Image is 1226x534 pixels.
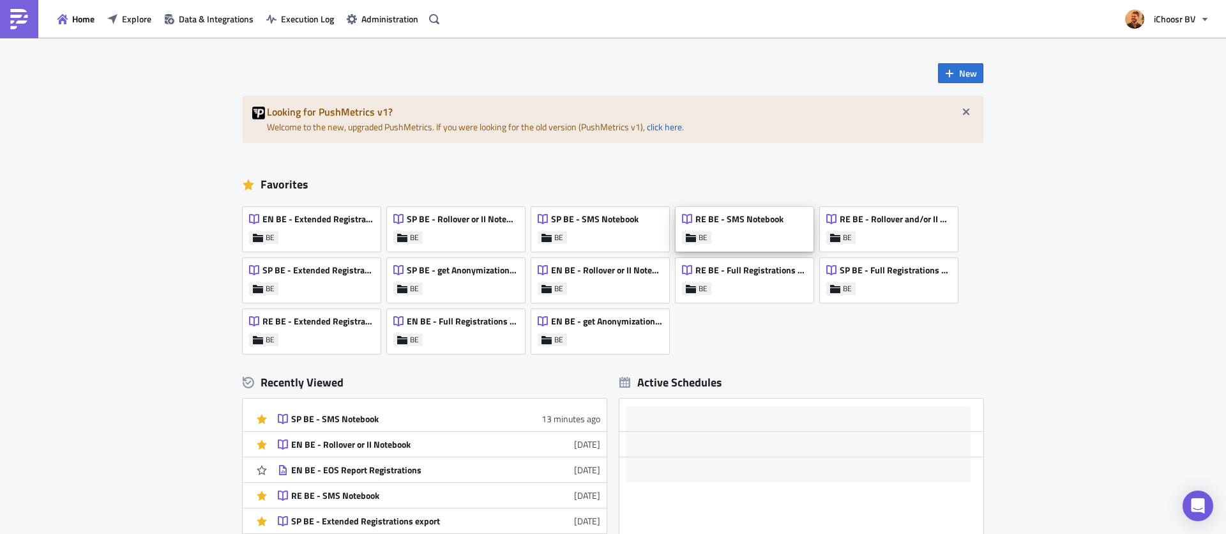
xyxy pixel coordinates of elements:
span: Administration [361,12,418,26]
span: SP BE - Full Registrations export for project/community [840,264,951,276]
button: Administration [340,9,425,29]
a: RE BE - Rollover and/or II NotebookBE [820,201,964,252]
div: EN BE - EOS Report Registrations [291,464,515,476]
a: RE BE - SMS NotebookBE [676,201,820,252]
span: EN BE - Full Registrations export for project/community [407,316,518,327]
a: RE BE - SMS Notebook[DATE] [278,483,600,508]
a: EN BE - get Anonymization listBE [531,303,676,354]
a: EN BE - Rollover or II NotebookBE [531,252,676,303]
a: EN BE - Full Registrations export for project/communityBE [387,303,531,354]
button: Explore [101,9,158,29]
div: SP BE - SMS Notebook [291,413,515,425]
span: BE [843,233,852,243]
span: SP BE - Rollover or II Notebook [407,213,518,225]
span: BE [554,284,563,294]
a: SP BE - Extended Registrations export[DATE] [278,508,600,533]
a: SP BE - Rollover or II NotebookBE [387,201,531,252]
span: iChoosr BV [1154,12,1195,26]
span: EN BE - Extended Registrations export [262,213,374,225]
a: RE BE - Full Registrations export for project/communityBE [676,252,820,303]
span: BE [554,335,563,345]
button: iChoosr BV [1117,5,1216,33]
a: SP BE - Full Registrations export for project/communityBE [820,252,964,303]
span: BE [266,233,275,243]
a: SP BE - SMS Notebook13 minutes ago [278,406,600,431]
a: RE BE - Extended Registrations exportBE [243,303,387,354]
a: SP BE - SMS NotebookBE [531,201,676,252]
span: BE [699,233,708,243]
a: SP BE - Extended Registrations exportBE [243,252,387,303]
img: Avatar [1124,8,1146,30]
span: Home [72,12,95,26]
span: BE [266,284,275,294]
time: 2025-08-14T07:12:30Z [574,489,600,502]
span: BE [410,233,419,243]
img: PushMetrics [9,9,29,29]
span: BE [843,284,852,294]
span: EN BE - Rollover or II Notebook [551,264,662,276]
span: BE [699,284,708,294]
div: EN BE - Rollover or II Notebook [291,439,515,450]
span: RE BE - Full Registrations export for project/community [695,264,806,276]
a: SP BE - get Anonymization listBE [387,252,531,303]
div: Active Schedules [619,375,722,390]
h5: Looking for PushMetrics v1? [267,107,974,117]
span: RE BE - SMS Notebook [695,213,783,225]
div: Recently Viewed [243,373,607,392]
a: EN BE - Extended Registrations exportBE [243,201,387,252]
span: BE [554,233,563,243]
span: EN BE - get Anonymization list [551,316,662,327]
button: Home [51,9,101,29]
a: EN BE - EOS Report Registrations[DATE] [278,457,600,482]
time: 2025-08-14T08:46:57Z [574,463,600,477]
button: New [938,63,983,83]
span: BE [266,335,275,345]
button: Data & Integrations [158,9,260,29]
span: Explore [122,12,151,26]
span: Execution Log [281,12,334,26]
span: SP BE - get Anonymization list [407,264,518,276]
time: 2025-08-21T07:01:57Z [541,412,600,425]
time: 2025-08-18T07:36:16Z [574,438,600,451]
div: Favorites [243,175,983,194]
span: SP BE - SMS Notebook [551,213,639,225]
span: RE BE - Extended Registrations export [262,316,374,327]
span: SP BE - Extended Registrations export [262,264,374,276]
span: New [959,66,977,80]
time: 2025-07-29T11:35:15Z [574,514,600,528]
div: RE BE - SMS Notebook [291,490,515,501]
span: RE BE - Rollover and/or II Notebook [840,213,951,225]
div: Welcome to the new, upgraded PushMetrics. If you were looking for the old version (PushMetrics v1... [243,96,983,143]
div: SP BE - Extended Registrations export [291,515,515,527]
span: BE [410,284,419,294]
a: click here [647,120,682,133]
span: BE [410,335,419,345]
button: Execution Log [260,9,340,29]
a: EN BE - Rollover or II Notebook[DATE] [278,432,600,457]
span: Data & Integrations [179,12,254,26]
div: Open Intercom Messenger [1183,491,1213,521]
